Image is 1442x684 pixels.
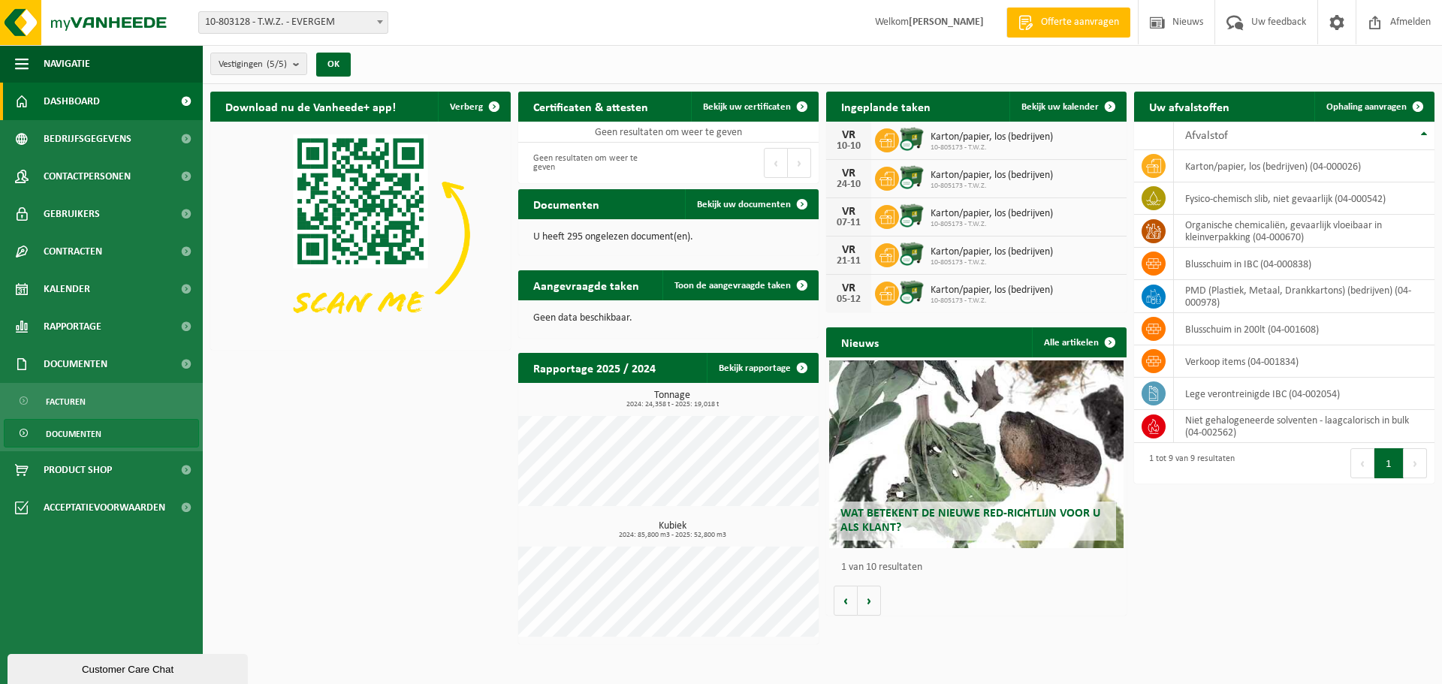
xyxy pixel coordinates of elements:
[931,143,1053,152] span: 10-805173 - T.W.Z.
[210,92,411,121] h2: Download nu de Vanheede+ app!
[931,258,1053,267] span: 10-805173 - T.W.Z.
[834,586,858,616] button: Vorige
[899,279,925,305] img: WB-1100-CU
[44,195,100,233] span: Gebruikers
[526,390,819,408] h3: Tonnage
[1174,345,1434,378] td: verkoop items (04-001834)
[44,489,165,526] span: Acceptatievoorwaarden
[46,387,86,416] span: Facturen
[1174,150,1434,182] td: karton/papier, los (bedrijven) (04-000026)
[1374,448,1404,478] button: 1
[526,146,661,179] div: Geen resultaten om weer te geven
[44,120,131,158] span: Bedrijfsgegevens
[707,353,817,383] a: Bekijk rapportage
[834,256,864,267] div: 21-11
[931,131,1053,143] span: Karton/papier, los (bedrijven)
[899,203,925,228] img: WB-1100-CU
[46,420,101,448] span: Documenten
[834,294,864,305] div: 05-12
[931,285,1053,297] span: Karton/papier, los (bedrijven)
[1326,102,1407,112] span: Ophaling aanvragen
[518,353,671,382] h2: Rapportage 2025 / 2024
[691,92,817,122] a: Bekijk uw certificaten
[44,83,100,120] span: Dashboard
[899,126,925,152] img: WB-1100-CU
[1404,448,1427,478] button: Next
[826,92,946,121] h2: Ingeplande taken
[1314,92,1433,122] a: Ophaling aanvragen
[44,451,112,489] span: Product Shop
[931,208,1053,220] span: Karton/papier, los (bedrijven)
[44,345,107,383] span: Documenten
[1350,448,1374,478] button: Previous
[764,148,788,178] button: Previous
[1174,410,1434,443] td: niet gehalogeneerde solventen - laagcalorisch in bulk (04-002562)
[834,206,864,218] div: VR
[533,232,804,243] p: U heeft 295 ongelezen document(en).
[829,360,1124,548] a: Wat betekent de nieuwe RED-richtlijn voor u als klant?
[1174,313,1434,345] td: blusschuim in 200lt (04-001608)
[1174,215,1434,248] td: organische chemicaliën, gevaarlijk vloeibaar in kleinverpakking (04-000670)
[518,122,819,143] td: Geen resultaten om weer te geven
[1185,130,1228,142] span: Afvalstof
[834,141,864,152] div: 10-10
[518,270,654,300] h2: Aangevraagde taken
[834,129,864,141] div: VR
[526,521,819,539] h3: Kubiek
[8,651,251,684] iframe: chat widget
[210,53,307,75] button: Vestigingen(5/5)
[44,270,90,308] span: Kalender
[674,281,791,291] span: Toon de aangevraagde taken
[526,532,819,539] span: 2024: 85,800 m3 - 2025: 52,800 m3
[44,308,101,345] span: Rapportage
[526,401,819,408] span: 2024: 24,358 t - 2025: 19,018 t
[450,102,483,112] span: Verberg
[219,53,287,76] span: Vestigingen
[931,170,1053,182] span: Karton/papier, los (bedrijven)
[685,189,817,219] a: Bekijk uw documenten
[899,164,925,190] img: WB-1100-CU
[438,92,509,122] button: Verberg
[662,270,817,300] a: Toon de aangevraagde taken
[834,167,864,179] div: VR
[44,233,102,270] span: Contracten
[697,200,791,209] span: Bekijk uw documenten
[1142,447,1235,480] div: 1 tot 9 van 9 resultaten
[199,12,388,33] span: 10-803128 - T.W.Z. - EVERGEM
[1009,92,1125,122] a: Bekijk uw kalender
[518,189,614,218] h2: Documenten
[834,282,864,294] div: VR
[826,327,894,357] h2: Nieuws
[533,313,804,324] p: Geen data beschikbaar.
[1174,182,1434,215] td: fysico-chemisch slib, niet gevaarlijk (04-000542)
[841,562,1119,573] p: 1 van 10 resultaten
[703,102,791,112] span: Bekijk uw certificaten
[44,45,90,83] span: Navigatie
[909,17,984,28] strong: [PERSON_NAME]
[834,179,864,190] div: 24-10
[1021,102,1099,112] span: Bekijk uw kalender
[4,419,199,447] a: Documenten
[840,508,1100,534] span: Wat betekent de nieuwe RED-richtlijn voor u als klant?
[4,387,199,415] a: Facturen
[1037,15,1123,30] span: Offerte aanvragen
[44,158,131,195] span: Contactpersonen
[899,241,925,267] img: WB-1100-CU
[834,244,864,256] div: VR
[1174,248,1434,280] td: blusschuim in IBC (04-000838)
[316,53,351,77] button: OK
[834,218,864,228] div: 07-11
[1006,8,1130,38] a: Offerte aanvragen
[1174,280,1434,313] td: PMD (Plastiek, Metaal, Drankkartons) (bedrijven) (04-000978)
[210,122,511,347] img: Download de VHEPlus App
[858,586,881,616] button: Volgende
[931,246,1053,258] span: Karton/papier, los (bedrijven)
[1134,92,1244,121] h2: Uw afvalstoffen
[931,297,1053,306] span: 10-805173 - T.W.Z.
[1032,327,1125,357] a: Alle artikelen
[1174,378,1434,410] td: Lege verontreinigde IBC (04-002054)
[788,148,811,178] button: Next
[518,92,663,121] h2: Certificaten & attesten
[198,11,388,34] span: 10-803128 - T.W.Z. - EVERGEM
